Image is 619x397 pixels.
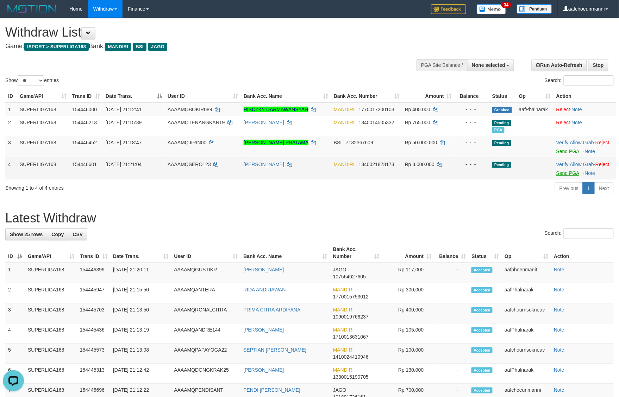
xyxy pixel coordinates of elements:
[17,103,69,116] td: SUPERLIGA168
[346,140,373,145] span: Copy 7132367609 to clipboard
[457,106,487,113] div: - - -
[585,149,595,154] a: Note
[434,263,469,283] td: -
[244,140,308,145] a: [PERSON_NAME] PRATAMA
[106,162,142,167] span: [DATE] 21:21:04
[359,162,394,167] span: Copy 1340021823173 to clipboard
[333,374,369,380] span: Copy 1330015190705 to clipboard
[333,347,354,353] span: MANDIRI
[47,228,68,240] a: Copy
[469,243,502,263] th: Status: activate to sort column ascending
[489,90,516,103] th: Status
[502,283,551,303] td: aafPhalnarak
[25,263,77,283] td: SUPERLIGA168
[434,364,469,384] td: -
[5,182,253,191] div: Showing 1 to 4 of 4 entries
[110,344,171,364] td: [DATE] 21:13:08
[5,211,614,225] h1: Latest Withdraw
[110,283,171,303] td: [DATE] 21:15:50
[5,158,17,179] td: 4
[25,344,77,364] td: SUPERLIGA168
[472,62,505,68] span: None selected
[554,347,564,353] a: Note
[5,43,406,50] h4: Game: Bank:
[68,228,87,240] a: CSV
[243,307,300,313] a: PRIMA CITRA ARDIYANA
[382,323,434,344] td: Rp 105,000
[554,136,617,158] td: · ·
[72,140,97,145] span: 154446452
[110,364,171,384] td: [DATE] 21:12:42
[333,314,369,320] span: Copy 1090019766237 to clipboard
[585,170,595,176] a: Note
[333,287,354,292] span: MANDIRI
[5,103,17,116] td: 1
[5,90,17,103] th: ID
[330,243,382,263] th: Bank Acc. Number: activate to sort column ascending
[570,162,594,167] a: Allow Grab
[359,107,394,112] span: Copy 1770017200103 to clipboard
[77,364,110,384] td: 154445313
[471,367,493,373] span: Accepted
[455,90,489,103] th: Balance
[405,140,437,145] span: Rp 50.000.000
[517,4,552,14] img: panduan.png
[3,3,24,24] button: Open LiveChat chat widget
[110,303,171,323] td: [DATE] 21:13:50
[106,140,142,145] span: [DATE] 21:18:47
[133,43,146,51] span: BSI
[103,90,165,103] th: Date Trans.: activate to sort column descending
[106,107,142,112] span: [DATE] 21:12:41
[477,4,506,14] img: Button%20Memo.svg
[333,307,354,313] span: MANDIRI
[5,344,25,364] td: 5
[243,347,306,353] a: SEPTIAN [PERSON_NAME]
[333,387,346,393] span: JAGO
[17,116,69,136] td: SUPERLIGA168
[77,283,110,303] td: 154445947
[244,162,284,167] a: [PERSON_NAME]
[24,43,89,51] span: ISPORT > SUPERLIGA168
[382,303,434,323] td: Rp 400,000
[72,162,97,167] span: 154446601
[168,120,225,125] span: AAAAMQTENANGKAN19
[555,182,583,194] a: Previous
[333,334,369,340] span: Copy 1710013631067 to clipboard
[570,140,595,145] span: ·
[434,344,469,364] td: -
[69,90,103,103] th: Trans ID: activate to sort column ascending
[73,232,83,237] span: CSV
[434,323,469,344] td: -
[110,243,171,263] th: Date Trans.: activate to sort column ascending
[501,2,511,8] span: 34
[243,387,300,393] a: PENDI [PERSON_NAME]
[333,354,369,360] span: Copy 1410024410946 to clipboard
[333,327,354,333] span: MANDIRI
[333,294,369,300] span: Copy 1770015753012 to clipboard
[545,228,614,239] label: Search:
[588,59,608,71] a: Stop
[556,162,569,167] a: Verify
[110,323,171,344] td: [DATE] 21:13:19
[516,90,554,103] th: Op: activate to sort column ascending
[5,4,59,14] img: MOTION_logo.png
[382,243,434,263] th: Amount: activate to sort column ascending
[168,140,206,145] span: AAAAMQJIRIN00
[171,364,240,384] td: AAAAMQDONGKRAK25
[502,303,551,323] td: aafchournsokneav
[595,162,609,167] a: Reject
[334,162,355,167] span: MANDIRI
[334,140,342,145] span: BSI
[5,303,25,323] td: 3
[554,387,564,393] a: Note
[417,59,467,71] div: PGA Site Balance /
[171,283,240,303] td: AAAAMQANTERA
[359,120,394,125] span: Copy 1340014505332 to clipboard
[556,107,570,112] a: Reject
[18,75,44,86] select: Showentries
[333,274,366,279] span: Copy 107564627605 to clipboard
[243,267,284,272] a: [PERSON_NAME]
[25,364,77,384] td: SUPERLIGA168
[334,120,355,125] span: MANDIRI
[17,158,69,179] td: SUPERLIGA168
